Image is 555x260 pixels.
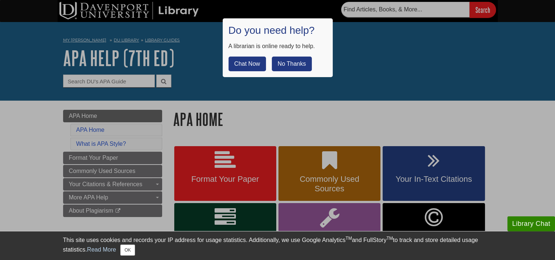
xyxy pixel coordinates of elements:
[507,216,555,231] button: Library Chat
[87,246,116,253] a: Read More
[229,57,266,71] button: Chat Now
[272,57,312,71] button: No Thanks
[229,24,327,37] h1: Do you need help?
[229,42,327,51] div: A librarian is online ready to help.
[63,236,492,256] div: This site uses cookies and records your IP address for usage statistics. Additionally, we use Goo...
[387,236,393,241] sup: TM
[346,236,352,241] sup: TM
[120,245,135,256] button: Close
